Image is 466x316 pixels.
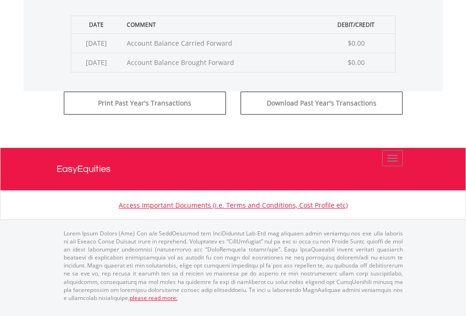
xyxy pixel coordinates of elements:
td: Account Balance Brought Forward [122,53,317,72]
td: Account Balance Carried Forward [122,33,317,53]
td: [DATE] [71,33,122,53]
th: Debit/Credit [317,16,395,33]
a: please read more: [130,294,178,302]
p: Lorem Ipsum Dolors (Ame) Con a/e SeddOeiusmod tem InciDiduntut Lab Etd mag aliquaen admin veniamq... [64,229,403,302]
button: Print Past Year's Transactions [64,91,226,115]
th: Date [71,16,122,33]
button: Download Past Year's Transactions [240,91,403,115]
td: [DATE] [71,53,122,72]
a: Access Important Documents (i.e. Terms and Conditions, Cost Profile etc) [119,201,348,210]
span: $0.00 [348,39,365,48]
th: Comment [122,16,317,33]
a: EasyEquities [57,148,410,190]
span: $0.00 [348,58,365,67]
